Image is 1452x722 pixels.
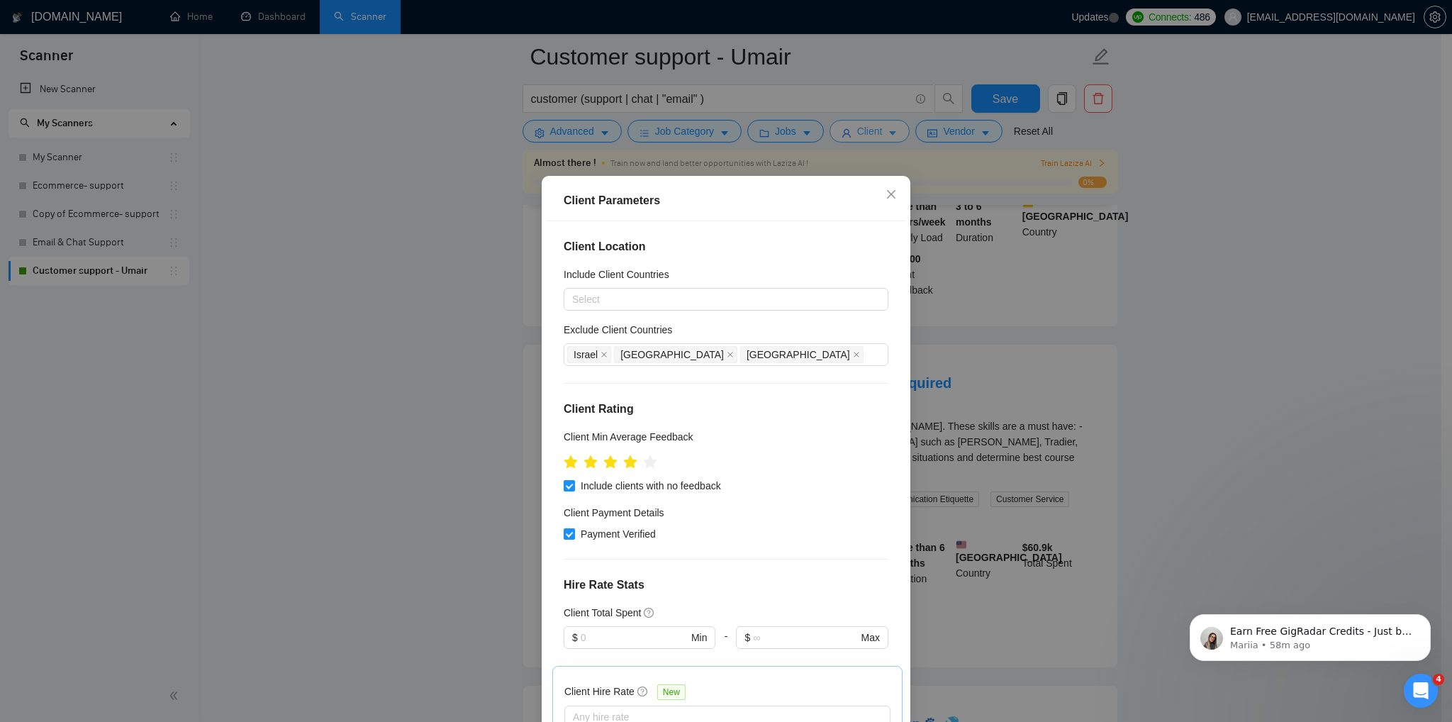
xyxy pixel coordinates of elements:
iframe: Intercom notifications message [1168,584,1452,684]
span: question-circle [644,607,655,618]
span: Include clients with no feedback [575,479,727,494]
span: star [583,455,598,470]
span: $ [572,631,578,646]
iframe: Intercom live chat [1404,674,1438,708]
h4: Client Rating [564,401,888,418]
span: [GEOGRAPHIC_DATA] [620,347,724,362]
span: Max [861,631,880,646]
span: star [603,455,618,470]
span: close [727,351,734,358]
span: New [657,685,686,701]
span: close [601,351,608,358]
span: India [740,346,864,363]
h5: Client Min Average Feedback [564,429,693,445]
input: 0 [581,631,688,646]
span: close [853,351,860,358]
span: star [623,455,637,470]
span: $ [744,631,750,646]
span: star [564,455,578,470]
input: ∞ [753,631,858,646]
span: Payment Verified [575,527,661,543]
span: [GEOGRAPHIC_DATA] [747,347,850,362]
h4: Client Payment Details [564,506,664,521]
h4: Client Location [564,238,888,255]
button: Close [872,176,910,214]
span: Israel [574,347,598,362]
span: Min [691,631,708,646]
h4: Hire Rate Stats [564,577,888,594]
h5: Include Client Countries [564,267,669,282]
span: Israel [567,346,611,363]
div: - [715,627,736,667]
h5: Client Total Spent [564,606,641,621]
span: Nigeria [614,346,737,363]
span: 4 [1433,674,1444,685]
h5: Exclude Client Countries [564,322,672,338]
div: Client Parameters [564,192,888,209]
span: question-circle [637,686,649,697]
span: close [886,189,897,200]
span: star [643,455,657,470]
h5: Client Hire Rate [564,684,635,700]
